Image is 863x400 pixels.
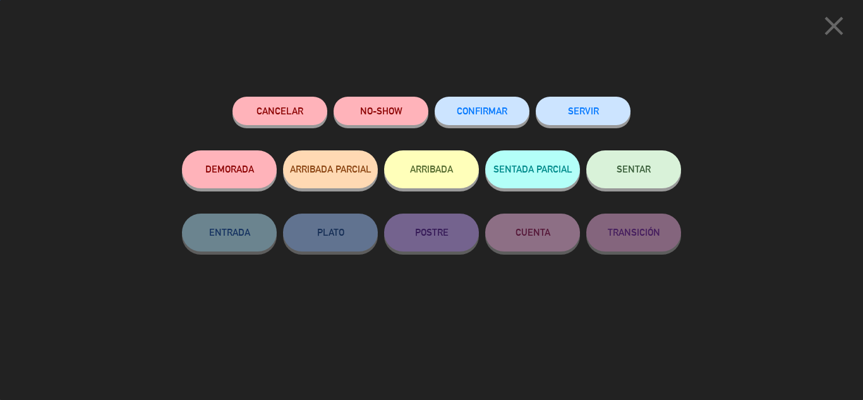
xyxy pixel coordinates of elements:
[485,214,580,252] button: CUENTA
[182,214,277,252] button: ENTRADA
[232,97,327,125] button: Cancelar
[485,150,580,188] button: SENTADA PARCIAL
[384,214,479,252] button: POSTRE
[334,97,428,125] button: NO-SHOW
[283,150,378,188] button: ARRIBADA PARCIAL
[435,97,529,125] button: CONFIRMAR
[617,164,651,174] span: SENTAR
[384,150,479,188] button: ARRIBADA
[283,214,378,252] button: PLATO
[586,214,681,252] button: TRANSICIÓN
[182,150,277,188] button: DEMORADA
[536,97,631,125] button: SERVIR
[814,9,854,47] button: close
[818,10,850,42] i: close
[586,150,681,188] button: SENTAR
[457,106,507,116] span: CONFIRMAR
[290,164,371,174] span: ARRIBADA PARCIAL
